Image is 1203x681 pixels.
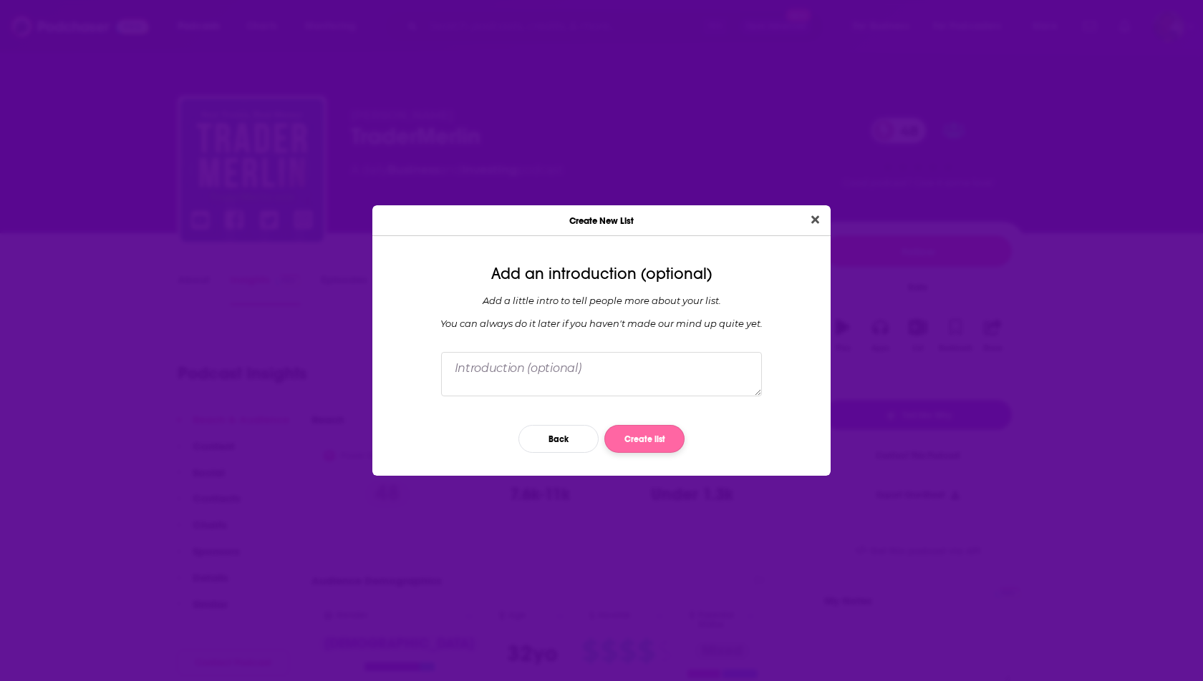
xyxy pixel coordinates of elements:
button: Create list [604,425,685,453]
button: Close [806,211,825,229]
div: Create New List [372,205,831,236]
div: Add a little intro to tell people more about your list. You can always do it later if you haven '... [384,295,819,329]
button: Back [518,425,599,453]
div: Add an introduction (optional) [384,265,819,283]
